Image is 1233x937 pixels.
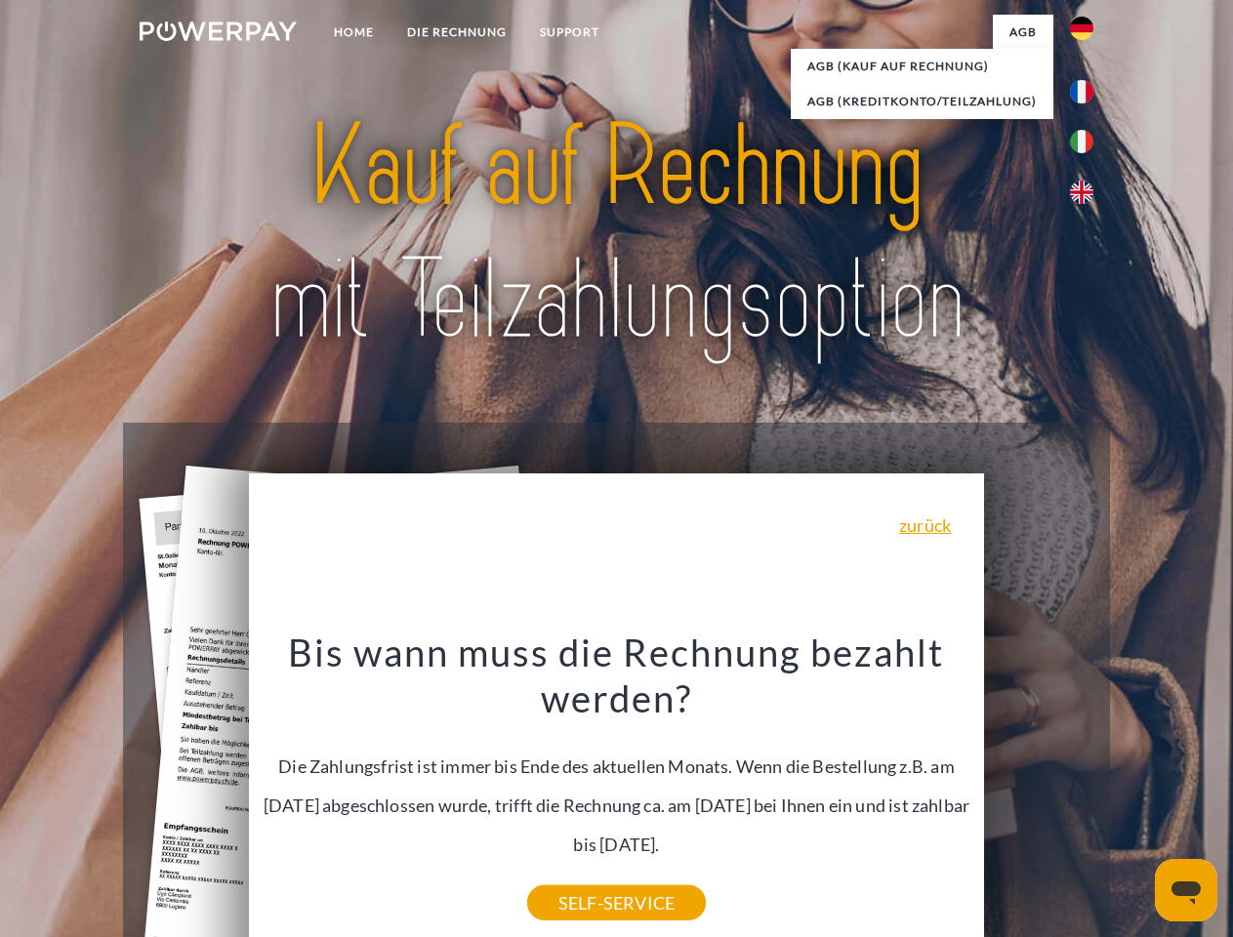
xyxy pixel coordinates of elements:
[1155,859,1217,921] iframe: Schaltfläche zum Öffnen des Messaging-Fensters
[1070,181,1093,204] img: en
[1070,80,1093,103] img: fr
[261,629,973,903] div: Die Zahlungsfrist ist immer bis Ende des aktuellen Monats. Wenn die Bestellung z.B. am [DATE] abg...
[899,516,951,534] a: zurück
[791,49,1053,84] a: AGB (Kauf auf Rechnung)
[390,15,523,50] a: DIE RECHNUNG
[791,84,1053,119] a: AGB (Kreditkonto/Teilzahlung)
[993,15,1053,50] a: agb
[527,885,706,920] a: SELF-SERVICE
[140,21,297,41] img: logo-powerpay-white.svg
[186,94,1047,374] img: title-powerpay_de.svg
[523,15,616,50] a: SUPPORT
[317,15,390,50] a: Home
[261,629,973,722] h3: Bis wann muss die Rechnung bezahlt werden?
[1070,17,1093,40] img: de
[1070,130,1093,153] img: it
